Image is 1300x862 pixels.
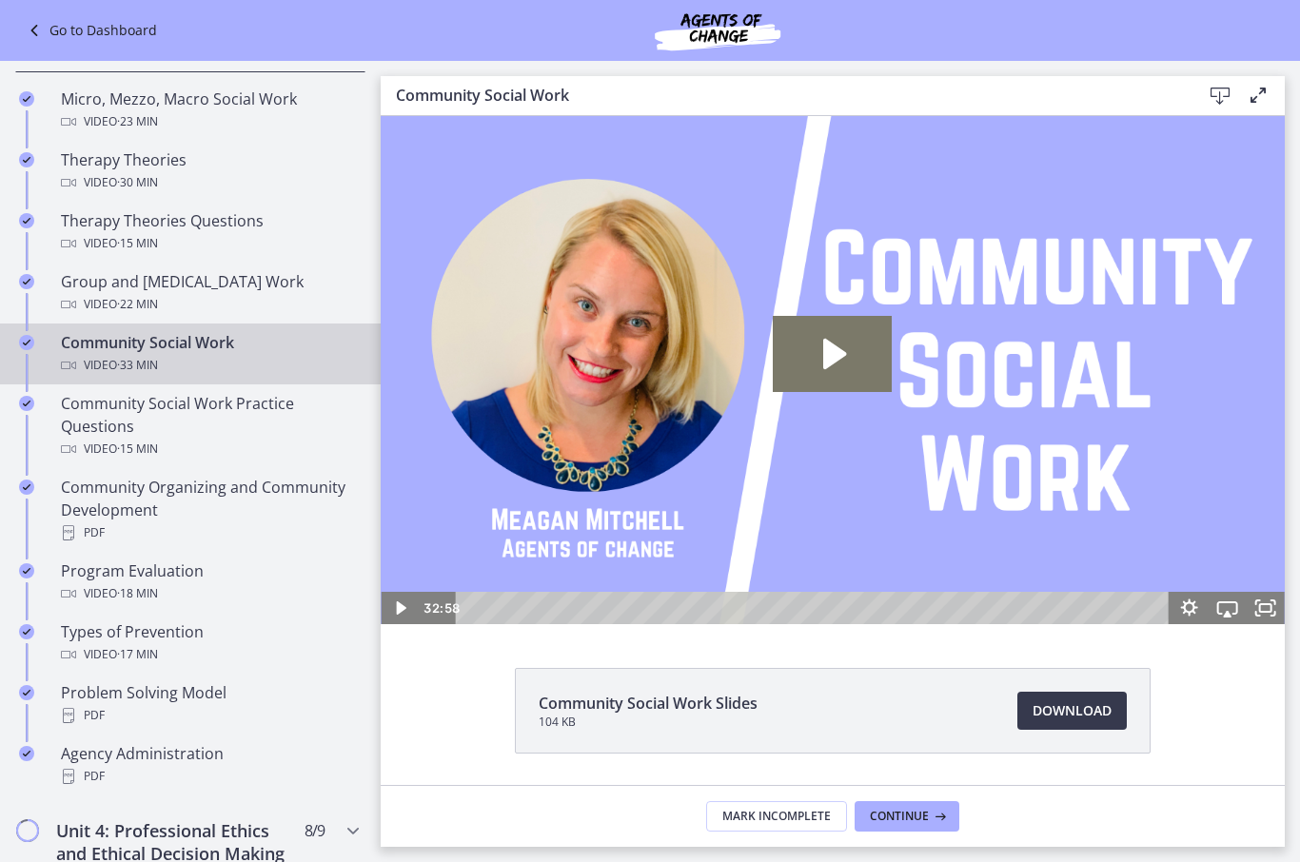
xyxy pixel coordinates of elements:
div: Community Organizing and Community Development [61,476,358,544]
i: Completed [19,746,34,761]
span: Continue [870,809,929,824]
i: Completed [19,480,34,495]
div: Types of Prevention [61,620,358,666]
i: Completed [19,335,34,350]
i: Completed [19,91,34,107]
span: Download [1033,699,1112,722]
span: · 15 min [117,232,158,255]
span: · 18 min [117,582,158,605]
i: Completed [19,624,34,639]
button: Airplay [828,476,866,508]
div: Group and [MEDICAL_DATA] Work [61,270,358,316]
i: Completed [19,213,34,228]
div: Video [61,354,358,377]
button: Fullscreen [866,476,904,508]
div: PDF [61,521,358,544]
button: Continue [855,801,959,832]
span: Community Social Work Slides [539,692,758,715]
span: · 17 min [117,643,158,666]
img: Agents of Change Social Work Test Prep [603,8,832,53]
div: PDF [61,765,358,788]
span: 104 KB [539,715,758,730]
div: Video [61,171,358,194]
span: · 15 min [117,438,158,460]
div: PDF [61,704,358,727]
span: · 33 min [117,354,158,377]
div: Problem Solving Model [61,681,358,727]
div: Agency Administration [61,742,358,788]
i: Completed [19,685,34,700]
i: Completed [19,396,34,411]
div: Community Social Work [61,331,358,377]
button: Show settings menu [790,476,828,508]
div: Micro, Mezzo, Macro Social Work [61,88,358,133]
div: Community Social Work Practice Questions [61,392,358,460]
span: Mark Incomplete [722,809,831,824]
a: Download [1017,692,1127,730]
span: · 22 min [117,293,158,316]
iframe: Video Lesson [381,116,1285,624]
div: Video [61,582,358,605]
div: Therapy Theories [61,148,358,194]
i: Completed [19,274,34,289]
div: Program Evaluation [61,559,358,605]
div: Video [61,110,358,133]
span: · 30 min [117,171,158,194]
div: Video [61,293,358,316]
i: Completed [19,152,34,167]
div: Video [61,438,358,460]
button: Play Video: cbe5qimtov91j64ic0dg.mp4 [392,200,511,276]
div: Therapy Theories Questions [61,209,358,255]
a: Go to Dashboard [23,19,157,42]
button: Mark Incomplete [706,801,847,832]
h3: Community Social Work [396,84,1171,107]
span: 8 / 9 [305,819,325,842]
i: Completed [19,563,34,578]
div: Video [61,643,358,666]
div: Playbar [89,476,780,508]
span: · 23 min [117,110,158,133]
div: Video [61,232,358,255]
